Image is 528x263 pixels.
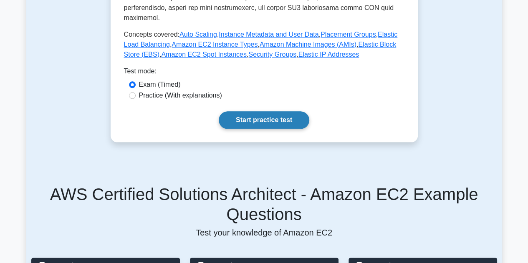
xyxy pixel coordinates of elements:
a: Instance Metadata and User Data [219,31,318,38]
a: Elastic Block Store (EBS) [124,41,397,58]
p: Concepts covered: , , , , , , , , , [124,30,404,60]
a: Amazon EC2 Instance Types [172,41,258,48]
a: Elastic IP Addresses [298,51,359,58]
a: Amazon Machine Images (AMIs) [260,41,356,48]
div: Test mode: [124,66,404,80]
a: Start practice test [219,111,309,129]
label: Exam (Timed) [139,80,181,90]
a: Auto Scaling [179,31,217,38]
p: Test your knowledge of Amazon EC2 [31,228,497,238]
a: Amazon EC2 Spot Instances [161,51,247,58]
a: Security Groups [248,51,296,58]
label: Practice (With explanations) [139,90,222,100]
h5: AWS Certified Solutions Architect - Amazon EC2 Example Questions [31,184,497,224]
a: Placement Groups [321,31,376,38]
